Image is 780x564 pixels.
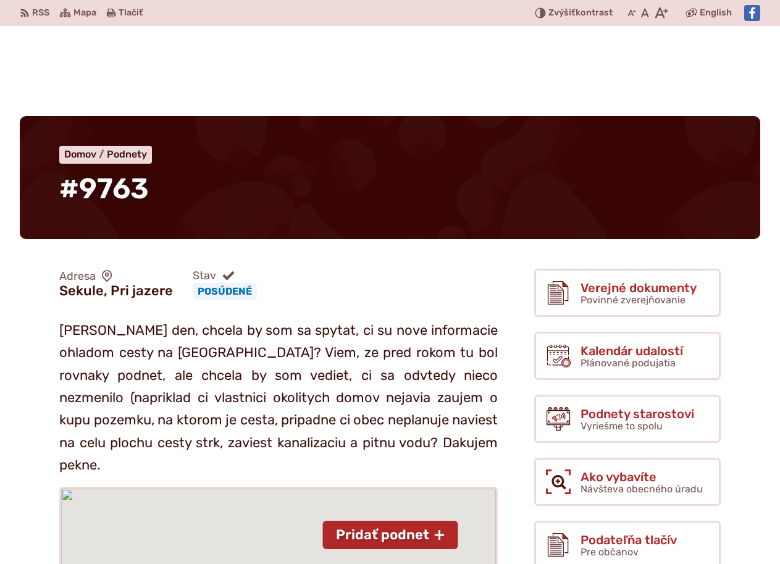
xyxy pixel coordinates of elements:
[697,6,734,20] a: English
[59,319,498,476] p: [PERSON_NAME] den, chcela by som sa spytat, ci su nove informacie ohladom cesty na [GEOGRAPHIC_DA...
[581,281,697,295] span: Verejné dokumenty
[548,7,576,18] span: Zvýšiť
[581,420,663,432] span: Vyriešme to spolu
[534,269,721,317] a: Verejné dokumenty Povinné zverejňovanie
[534,332,721,380] a: Kalendár udalostí Plánované podujatia
[59,172,149,206] span: #9763
[700,6,732,20] span: English
[534,395,721,443] a: Podnety starostovi Vyriešme to spolu
[59,283,173,299] figcaption: Sekule, Pri jazere
[581,470,703,484] span: Ako vybavíte
[581,344,683,358] span: Kalendár udalostí
[581,483,703,495] span: Návšteva obecného úradu
[119,8,143,19] span: Tlačiť
[193,283,257,300] a: Posúdené
[581,533,677,547] span: Podateľňa tlačív
[548,8,613,19] span: kontrast
[73,6,96,20] span: Mapa
[107,148,147,160] a: Podnety
[744,5,760,21] img: Prejsť na Facebook stránku
[336,527,429,543] span: Pridať podnet
[581,546,639,558] span: Pre občanov
[322,521,458,549] button: Pridať podnet
[64,148,96,160] span: Domov
[32,6,49,20] span: RSS
[59,269,173,284] span: Adresa
[534,458,721,506] a: Ako vybavíte Návšteva obecného úradu
[581,294,686,306] span: Povinné zverejňovanie
[581,357,676,369] span: Plánované podujatia
[64,148,107,160] a: Domov
[193,269,257,283] span: Stav
[581,407,694,421] span: Podnety starostovi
